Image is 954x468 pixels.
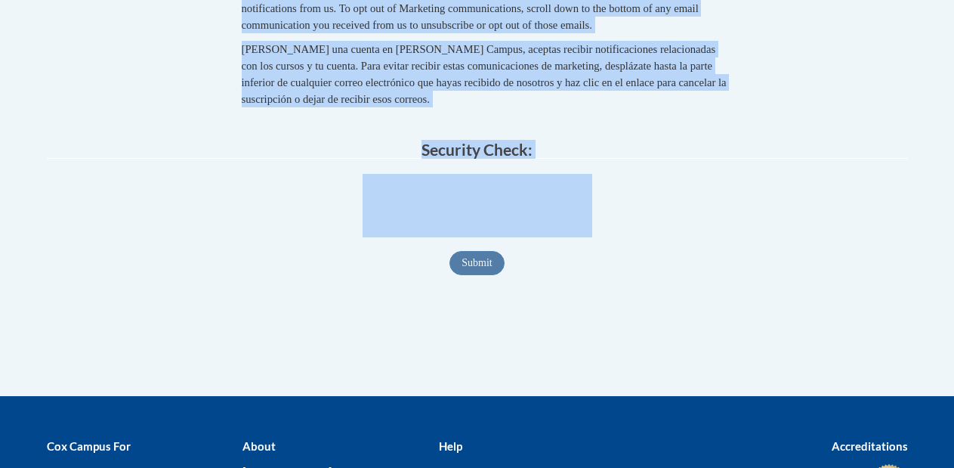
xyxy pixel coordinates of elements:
[439,439,462,453] b: Help
[47,439,131,453] b: Cox Campus For
[363,174,592,233] iframe: reCAPTCHA
[242,43,727,105] span: [PERSON_NAME] una cuenta en [PERSON_NAME] Campus, aceptas recibir notificaciones relacionadas con...
[832,439,908,453] b: Accreditations
[421,140,533,159] span: Security Check:
[242,439,276,453] b: About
